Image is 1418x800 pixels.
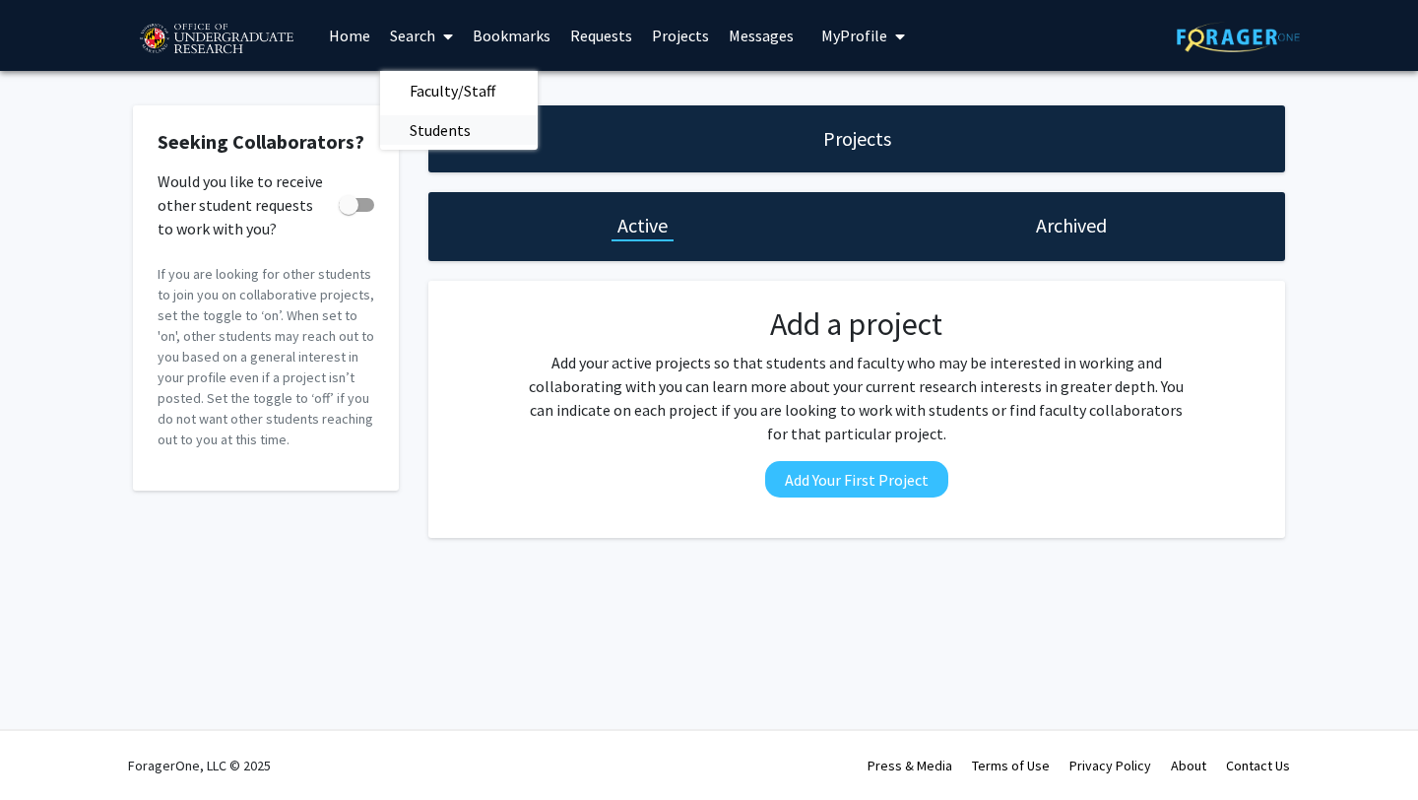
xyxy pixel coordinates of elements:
iframe: Chat [15,711,84,785]
p: If you are looking for other students to join you on collaborative projects, set the toggle to ‘o... [158,264,374,450]
p: Add your active projects so that students and faculty who may be interested in working and collab... [523,351,1191,445]
span: Students [380,110,500,150]
a: Messages [719,1,804,70]
a: Privacy Policy [1069,757,1151,774]
h2: Seeking Collaborators? [158,130,374,154]
a: About [1171,757,1206,774]
h1: Archived [1036,212,1107,239]
button: Add Your First Project [765,461,948,498]
span: Faculty/Staff [380,71,525,110]
a: Home [319,1,380,70]
h1: Projects [823,125,891,153]
div: ForagerOne, LLC © 2025 [128,731,271,800]
a: Students [380,115,538,145]
a: Projects [642,1,719,70]
a: Terms of Use [972,757,1050,774]
a: Bookmarks [463,1,560,70]
h2: Add a project [523,305,1191,343]
img: ForagerOne Logo [1177,22,1300,52]
h1: Active [617,212,668,239]
a: Press & Media [868,757,952,774]
a: Faculty/Staff [380,76,538,105]
a: Contact Us [1226,757,1290,774]
a: Requests [560,1,642,70]
a: Search [380,1,463,70]
img: University of Maryland Logo [133,15,299,64]
span: My Profile [821,26,887,45]
span: Would you like to receive other student requests to work with you? [158,169,331,240]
